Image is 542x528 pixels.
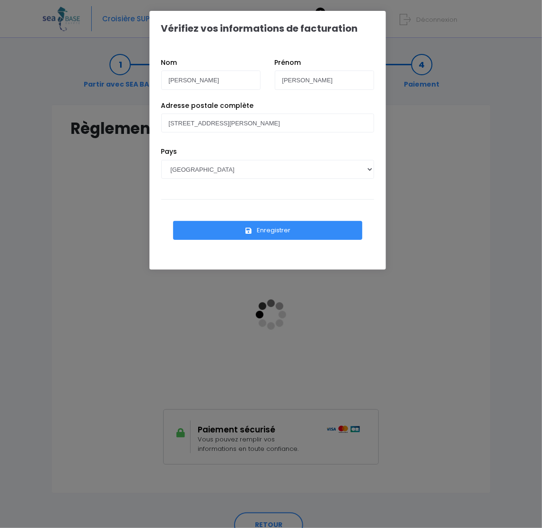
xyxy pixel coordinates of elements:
[161,101,254,111] label: Adresse postale complète
[161,58,177,68] label: Nom
[161,23,358,34] h1: Vérifiez vos informations de facturation
[173,221,362,240] button: Enregistrer
[161,147,177,157] label: Pays
[275,58,301,68] label: Prénom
